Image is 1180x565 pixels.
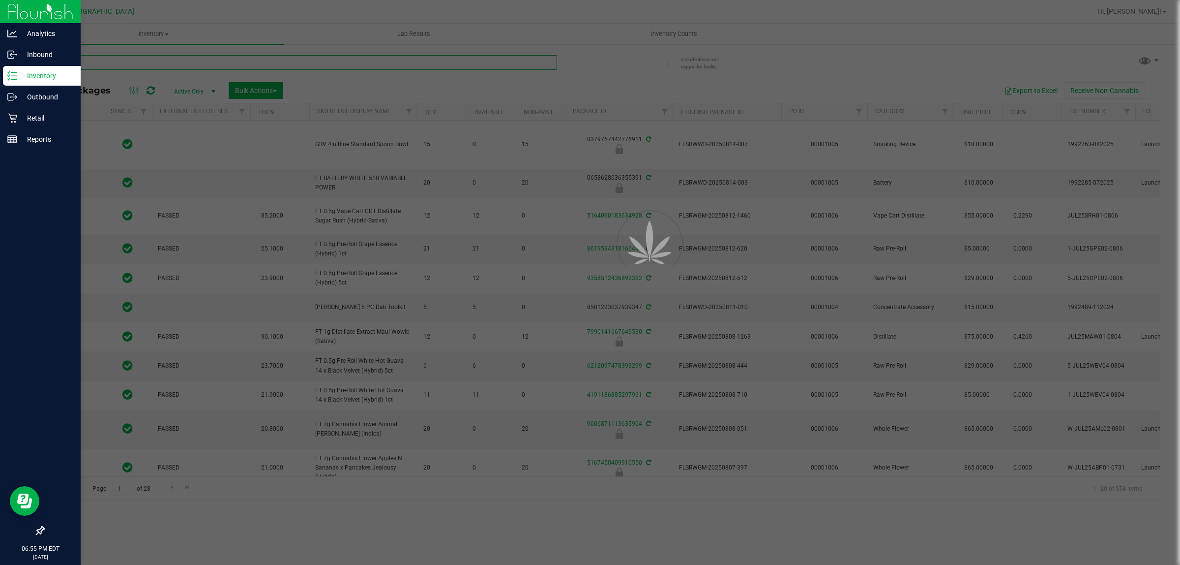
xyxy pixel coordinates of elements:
[10,486,39,516] iframe: Resource center
[17,49,76,61] p: Inbound
[7,50,17,60] inline-svg: Inbound
[17,28,76,39] p: Analytics
[17,91,76,103] p: Outbound
[17,70,76,82] p: Inventory
[7,92,17,102] inline-svg: Outbound
[7,29,17,38] inline-svg: Analytics
[17,133,76,145] p: Reports
[7,71,17,81] inline-svg: Inventory
[7,134,17,144] inline-svg: Reports
[17,112,76,124] p: Retail
[4,553,76,561] p: [DATE]
[7,113,17,123] inline-svg: Retail
[4,544,76,553] p: 06:55 PM EDT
